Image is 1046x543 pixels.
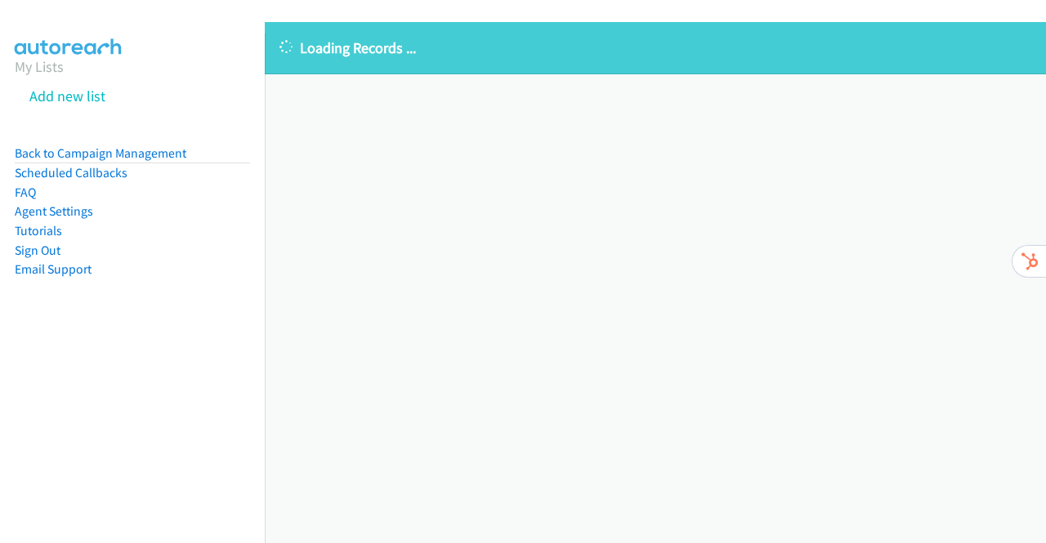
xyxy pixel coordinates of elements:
a: Scheduled Callbacks [15,165,127,180]
a: My Lists [15,57,64,76]
a: Back to Campaign Management [15,145,186,161]
a: Add new list [29,87,105,105]
a: Tutorials [15,223,62,238]
a: FAQ [15,185,36,200]
a: Agent Settings [15,203,93,219]
p: Loading Records ... [279,37,1031,59]
a: Email Support [15,261,92,277]
a: Sign Out [15,243,60,258]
